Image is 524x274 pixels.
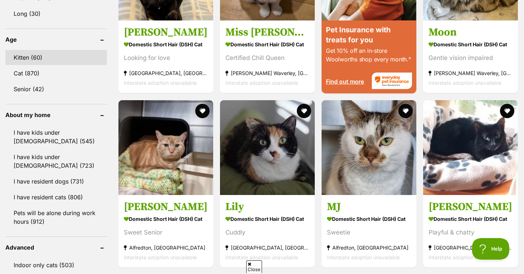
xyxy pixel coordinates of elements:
a: I have kids under [DEMOGRAPHIC_DATA] (545) [5,125,107,149]
span: Close [246,260,262,273]
button: favourite [195,104,210,118]
button: favourite [297,104,311,118]
span: Interstate adoption unavailable [225,80,298,86]
h3: [PERSON_NAME] [124,26,208,40]
button: favourite [398,104,413,118]
span: Interstate adoption unavailable [429,254,501,260]
span: Interstate adoption unavailable [225,254,298,260]
strong: Domestic Short Hair (DSH) Cat [429,214,513,224]
div: Sweet Senior [124,228,208,237]
div: Sweetie [327,228,411,237]
a: Cat (870) [5,66,107,81]
h3: [PERSON_NAME] [429,200,513,214]
strong: [GEOGRAPHIC_DATA], [GEOGRAPHIC_DATA] [124,69,208,78]
div: Cuddly [225,228,309,237]
strong: Domestic Short Hair (DSH) Cat [124,214,208,224]
a: Lily Domestic Short Hair (DSH) Cat Cuddly [GEOGRAPHIC_DATA], [GEOGRAPHIC_DATA] Interstate adoptio... [220,195,315,268]
strong: [GEOGRAPHIC_DATA], [GEOGRAPHIC_DATA] [225,243,309,252]
a: Pets will be alone during work hours (912) [5,205,107,229]
span: Interstate adoption unavailable [327,254,400,260]
strong: Domestic Short Hair (DSH) Cat [327,214,411,224]
div: Looking for love [124,54,208,63]
strong: Alfredton, [GEOGRAPHIC_DATA] [327,243,411,252]
header: About my home [5,112,107,118]
strong: [PERSON_NAME] Waverley, [GEOGRAPHIC_DATA] [429,69,513,78]
h3: Lily [225,200,309,214]
iframe: Help Scout Beacon - Open [472,238,510,260]
a: Senior (42) [5,82,107,97]
strong: Domestic Short Hair (DSH) Cat [225,40,309,50]
img: Eliza - Domestic Short Hair (DSH) Cat [423,100,518,195]
header: Advanced [5,244,107,251]
a: Indoor only cats (503) [5,257,107,273]
h3: MJ [327,200,411,214]
strong: Domestic Short Hair (DSH) Cat [225,214,309,224]
a: [PERSON_NAME] Domestic Short Hair (DSH) Cat Looking for love [GEOGRAPHIC_DATA], [GEOGRAPHIC_DATA]... [118,20,213,93]
strong: [PERSON_NAME] Waverley, [GEOGRAPHIC_DATA] [225,69,309,78]
h3: [PERSON_NAME] [124,200,208,214]
strong: [GEOGRAPHIC_DATA], [GEOGRAPHIC_DATA] [429,243,513,252]
a: I have kids under [DEMOGRAPHIC_DATA] (723) [5,149,107,173]
span: Interstate adoption unavailable [124,80,197,86]
img: Amelia - Domestic Short Hair (DSH) Cat [118,100,213,195]
h3: Miss [PERSON_NAME] [225,26,309,40]
strong: Domestic Short Hair (DSH) Cat [124,40,208,50]
div: Gentle vision impaired [429,54,513,63]
img: Lily - Domestic Short Hair (DSH) Cat [220,100,315,195]
span: Interstate adoption unavailable [429,80,501,86]
h3: Moon [429,26,513,40]
button: favourite [500,104,514,118]
img: MJ - Domestic Short Hair (DSH) Cat [322,100,416,195]
span: Interstate adoption unavailable [124,254,197,260]
a: Kitten (60) [5,50,107,65]
a: [PERSON_NAME] Domestic Short Hair (DSH) Cat Playful & chatty [GEOGRAPHIC_DATA], [GEOGRAPHIC_DATA]... [423,195,518,268]
div: Certified Chill Queen [225,54,309,63]
strong: Domestic Short Hair (DSH) Cat [429,40,513,50]
a: [PERSON_NAME] Domestic Short Hair (DSH) Cat Sweet Senior Alfredton, [GEOGRAPHIC_DATA] Interstate ... [118,195,213,268]
a: Miss [PERSON_NAME] Domestic Short Hair (DSH) Cat Certified Chill Queen [PERSON_NAME] Waverley, [G... [220,20,315,93]
div: Playful & chatty [429,228,513,237]
a: I have resident dogs (731) [5,174,107,189]
a: Long (30) [5,6,107,21]
header: Age [5,36,107,43]
a: Moon Domestic Short Hair (DSH) Cat Gentle vision impaired [PERSON_NAME] Waverley, [GEOGRAPHIC_DAT... [423,20,518,93]
strong: Alfredton, [GEOGRAPHIC_DATA] [124,243,208,252]
a: I have resident cats (806) [5,190,107,205]
a: MJ Domestic Short Hair (DSH) Cat Sweetie Alfredton, [GEOGRAPHIC_DATA] Interstate adoption unavail... [322,195,416,268]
